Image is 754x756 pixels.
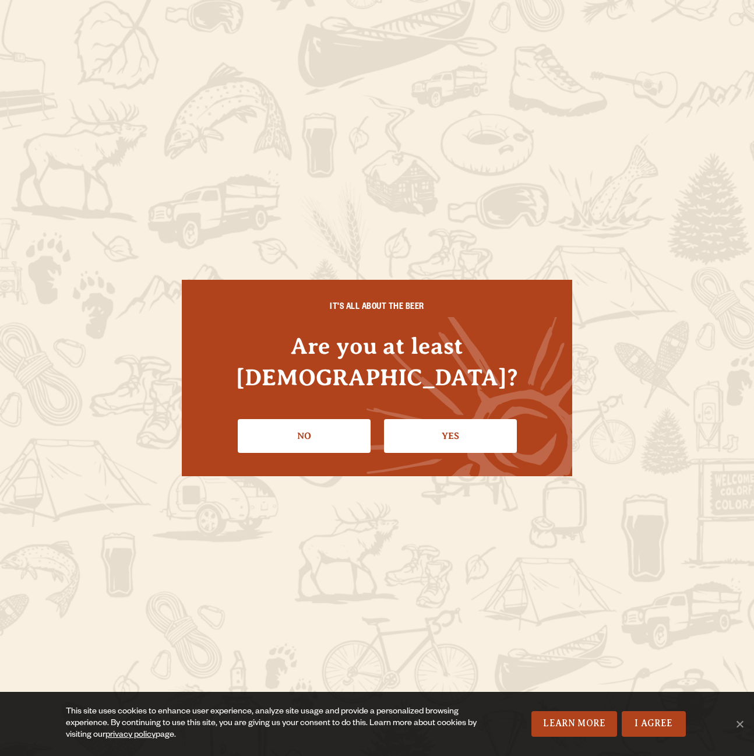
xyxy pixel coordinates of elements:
a: privacy policy [105,731,156,740]
h4: Are you at least [DEMOGRAPHIC_DATA]? [205,330,549,392]
a: Learn More [531,711,617,737]
a: Confirm I'm 21 or older [384,419,517,453]
a: No [238,419,371,453]
h6: IT'S ALL ABOUT THE BEER [205,303,549,314]
a: I Agree [622,711,686,737]
span: No [734,718,745,730]
div: This site uses cookies to enhance user experience, analyze site usage and provide a personalized ... [66,706,483,741]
